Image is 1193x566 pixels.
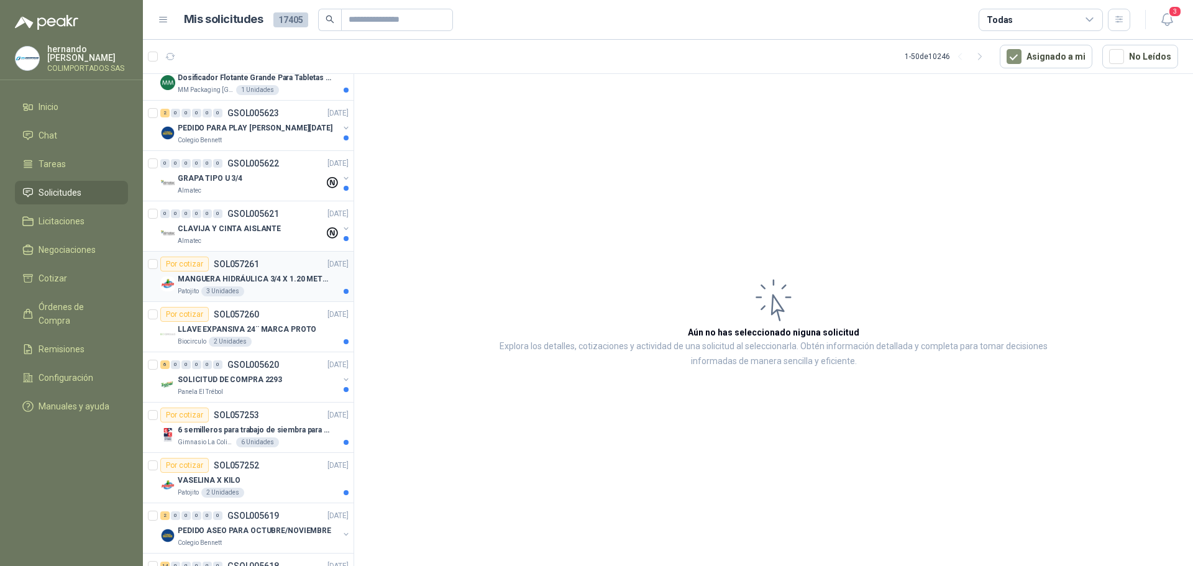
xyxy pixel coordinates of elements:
[143,302,354,352] a: Por cotizarSOL057260[DATE] Company LogoLLAVE EXPANSIVA 24¨ MARCA PROTOBiocirculo2 Unidades
[160,75,175,90] img: Company Logo
[160,360,170,369] div: 6
[15,337,128,361] a: Remisiones
[178,488,199,498] p: Patojito
[160,106,351,145] a: 2 0 0 0 0 0 GSOL005623[DATE] Company LogoPEDIDO PARA PLAY [PERSON_NAME][DATE]Colegio Bennett
[213,109,222,117] div: 0
[160,377,175,392] img: Company Logo
[160,408,209,422] div: Por cotizar
[171,159,180,168] div: 0
[327,258,349,270] p: [DATE]
[178,286,199,296] p: Patojito
[39,129,57,142] span: Chat
[201,488,244,498] div: 2 Unidades
[160,126,175,140] img: Company Logo
[227,360,279,369] p: GSOL005620
[178,424,332,436] p: 6 semilleros para trabajo de siembra para estudiantes en la granja
[39,399,109,413] span: Manuales y ayuda
[203,209,212,218] div: 0
[171,209,180,218] div: 0
[160,478,175,493] img: Company Logo
[203,159,212,168] div: 0
[192,360,201,369] div: 0
[15,152,128,176] a: Tareas
[160,458,209,473] div: Por cotizar
[327,158,349,170] p: [DATE]
[178,475,240,486] p: VASELINA X KILO
[214,260,259,268] p: SOL057261
[178,223,281,235] p: CLAVIJA Y CINTA AISLANTE
[47,65,128,72] p: COLIMPORTADOS SAS
[905,47,990,66] div: 1 - 50 de 10246
[203,109,212,117] div: 0
[160,226,175,241] img: Company Logo
[160,257,209,272] div: Por cotizar
[178,72,332,84] p: Dosificador Flotante Grande Para Tabletas De Cloro Humboldt
[143,453,354,503] a: Por cotizarSOL057252[DATE] Company LogoVASELINA X KILOPatojito2 Unidades
[15,124,128,147] a: Chat
[15,395,128,418] a: Manuales y ayuda
[213,511,222,520] div: 0
[160,156,351,196] a: 0 0 0 0 0 0 GSOL005622[DATE] Company LogoGRAPA TIPO U 3/4Almatec
[178,337,206,347] p: Biocirculo
[214,310,259,319] p: SOL057260
[181,109,191,117] div: 0
[160,508,351,548] a: 2 0 0 0 0 0 GSOL005619[DATE] Company LogoPEDIDO ASEO PARA OCTUBRE/NOVIEMBREColegio Bennett
[327,510,349,522] p: [DATE]
[214,411,259,419] p: SOL057253
[227,159,279,168] p: GSOL005622
[15,209,128,233] a: Licitaciones
[15,238,128,262] a: Negociaciones
[160,511,170,520] div: 2
[160,159,170,168] div: 0
[227,511,279,520] p: GSOL005619
[39,342,85,356] span: Remisiones
[160,276,175,291] img: Company Logo
[171,109,180,117] div: 0
[987,13,1013,27] div: Todas
[192,109,201,117] div: 0
[15,95,128,119] a: Inicio
[236,437,279,447] div: 6 Unidades
[1168,6,1182,17] span: 3
[178,273,332,285] p: MANGUERA HIDRÁULICA 3/4 X 1.20 METROS DE LONGITUD HR-HR-ACOPLADA
[1102,45,1178,68] button: No Leídos
[178,186,201,196] p: Almatec
[160,357,351,397] a: 6 0 0 0 0 0 GSOL005620[DATE] Company LogoSOLICITUD DE COMPRA 2293Panela El Trébol
[178,387,223,397] p: Panela El Trébol
[184,11,263,29] h1: Mis solicitudes
[178,135,222,145] p: Colegio Bennett
[326,15,334,24] span: search
[236,85,279,95] div: 1 Unidades
[213,360,222,369] div: 0
[178,525,331,537] p: PEDIDO ASEO PARA OCTUBRE/NOVIEMBRE
[178,85,234,95] p: MM Packaging [GEOGRAPHIC_DATA]
[15,181,128,204] a: Solicitudes
[160,307,209,322] div: Por cotizar
[227,209,279,218] p: GSOL005621
[178,173,242,185] p: GRAPA TIPO U 3/4
[39,272,67,285] span: Cotizar
[178,236,201,246] p: Almatec
[39,100,58,114] span: Inicio
[143,50,354,101] a: Por cotizarSOL057267[DATE] Company LogoDosificador Flotante Grande Para Tabletas De Cloro Humbold...
[192,209,201,218] div: 0
[209,337,252,347] div: 2 Unidades
[15,15,78,30] img: Logo peakr
[213,209,222,218] div: 0
[273,12,308,27] span: 17405
[15,295,128,332] a: Órdenes de Compra
[15,366,128,390] a: Configuración
[171,511,180,520] div: 0
[39,300,116,327] span: Órdenes de Compra
[178,324,316,335] p: LLAVE EXPANSIVA 24¨ MARCA PROTO
[181,159,191,168] div: 0
[327,208,349,220] p: [DATE]
[160,109,170,117] div: 2
[327,409,349,421] p: [DATE]
[160,528,175,543] img: Company Logo
[181,360,191,369] div: 0
[688,326,859,339] h3: Aún no has seleccionado niguna solicitud
[478,339,1069,369] p: Explora los detalles, cotizaciones y actividad de una solicitud al seleccionarla. Obtén informaci...
[203,511,212,520] div: 0
[327,107,349,119] p: [DATE]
